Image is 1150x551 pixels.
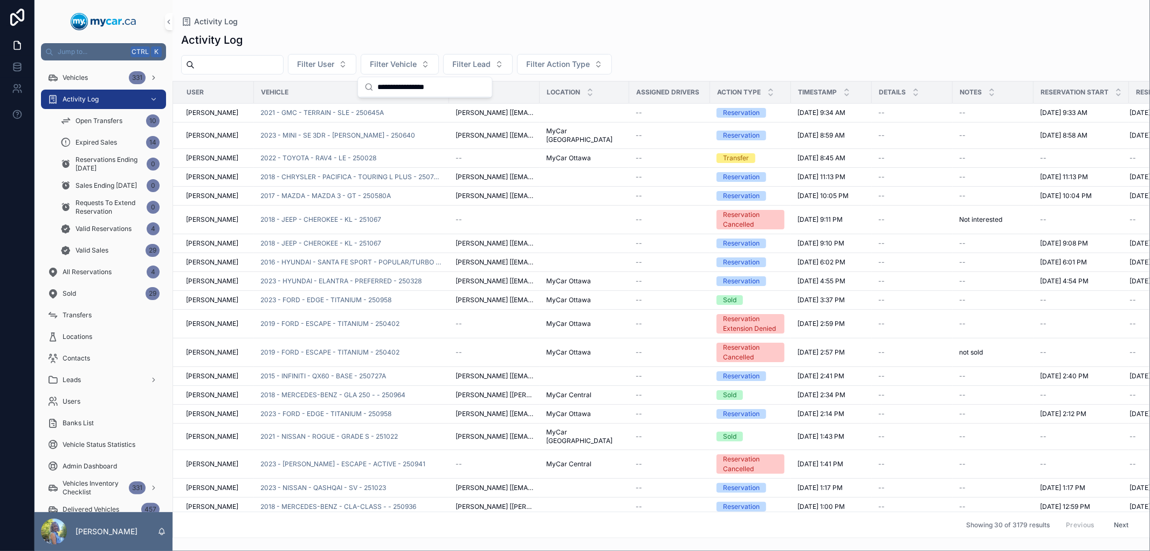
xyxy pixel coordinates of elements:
a: Valid Sales29 [54,241,166,260]
a: -- [959,154,1027,162]
span: -- [456,154,462,162]
span: [PERSON_NAME] [186,239,238,248]
a: Activity Log [41,90,166,109]
a: 2018 - JEEP - CHEROKEE - KL - 251067 [260,215,381,224]
span: -- [1130,296,1136,304]
div: 29 [146,244,160,257]
span: -- [878,192,885,200]
a: Contacts [41,349,166,368]
span: -- [636,108,642,117]
a: [DATE] 4:55 PM [797,277,865,285]
span: [DATE] 2:59 PM [797,319,845,328]
span: [PERSON_NAME] [[EMAIL_ADDRESS][DOMAIN_NAME]] [456,258,533,267]
span: [PERSON_NAME] [[EMAIL_ADDRESS][DOMAIN_NAME]] [456,173,533,181]
span: All Reservations [63,268,112,276]
a: -- [878,108,946,117]
a: [DATE] 11:13 PM [797,173,865,181]
div: Reservation [723,131,760,140]
div: 29 [146,287,160,300]
a: Activity Log [181,16,238,27]
span: Filter Vehicle [370,59,417,70]
div: Reservation [723,108,760,118]
a: -- [456,215,533,224]
span: -- [636,277,642,285]
span: Expired Sales [75,138,117,147]
span: -- [636,154,642,162]
a: -- [959,239,1027,248]
a: 2019 - FORD - ESCAPE - TITANIUM - 250402 [260,319,443,328]
a: MyCar Ottawa [546,277,623,285]
span: -- [878,215,885,224]
span: [DATE] 6:01 PM [1040,258,1087,267]
a: -- [878,319,946,328]
a: -- [878,131,946,140]
a: 2018 - JEEP - CHEROKEE - KL - 251067 [260,239,381,248]
a: [PERSON_NAME] [[EMAIL_ADDRESS][DOMAIN_NAME]] [456,131,533,140]
a: [DATE] 10:04 PM [1040,192,1123,200]
button: Select Button [361,54,439,74]
div: 331 [129,71,146,84]
span: [PERSON_NAME] [186,348,238,357]
a: [DATE] 3:37 PM [797,296,865,304]
span: -- [636,173,642,181]
span: -- [959,192,966,200]
a: MyCar Ottawa [546,348,623,357]
span: -- [959,239,966,248]
span: [DATE] 3:37 PM [797,296,845,304]
a: [PERSON_NAME] [[EMAIL_ADDRESS][DOMAIN_NAME]] [456,239,533,248]
a: Sold29 [41,284,166,303]
span: -- [636,319,642,328]
span: [PERSON_NAME] [[EMAIL_ADDRESS][DOMAIN_NAME]] [456,108,533,117]
span: -- [1130,154,1136,162]
span: Activity Log [63,95,99,104]
span: MyCar Ottawa [546,296,591,304]
a: -- [959,319,1027,328]
span: [DATE] 9:11 PM [797,215,843,224]
span: [PERSON_NAME] [186,258,238,267]
a: Not interested [959,215,1027,224]
a: Expired Sales14 [54,133,166,152]
a: Transfer [717,153,784,163]
a: -- [959,277,1027,285]
span: Sold [63,289,76,298]
a: -- [959,296,1027,304]
span: [DATE] 10:04 PM [1040,192,1092,200]
a: 2018 - JEEP - CHEROKEE - KL - 251067 [260,215,443,224]
a: [DATE] 9:10 PM [797,239,865,248]
span: Valid Sales [75,246,108,255]
a: not sold [959,348,1027,357]
span: [DATE] 8:59 AM [797,131,845,140]
a: [PERSON_NAME] [186,277,247,285]
span: -- [1040,348,1046,357]
span: -- [1040,215,1046,224]
div: 0 [147,158,160,171]
span: [DATE] 9:33 AM [1040,108,1087,117]
a: -- [636,192,704,200]
a: -- [959,192,1027,200]
a: -- [1040,215,1123,224]
a: [PERSON_NAME] [186,192,247,200]
a: [PERSON_NAME] [[EMAIL_ADDRESS][DOMAIN_NAME]] [456,192,533,200]
a: 2021 - GMC - TERRAIN - SLE - 250645A [260,108,384,117]
a: MyCar [GEOGRAPHIC_DATA] [546,127,623,144]
a: [DATE] 11:13 PM [1040,173,1123,181]
div: Reservation Cancelled [723,343,778,362]
a: Reservation [717,257,784,267]
span: -- [456,348,462,357]
a: [PERSON_NAME] [186,296,247,304]
span: -- [959,154,966,162]
span: Contacts [63,354,90,363]
span: Jump to... [58,47,126,56]
a: 2023 - HYUNDAI - ELANTRA - PREFERRED - 250328 [260,277,422,285]
span: -- [636,348,642,357]
a: [PERSON_NAME] [186,215,247,224]
a: 2023 - FORD - EDGE - TITANIUM - 250958 [260,296,391,304]
span: MyCar Ottawa [546,277,591,285]
a: [DATE] 8:58 AM [1040,131,1123,140]
a: [DATE] 9:08 PM [1040,239,1123,248]
span: Ctrl [130,46,150,57]
a: 2019 - FORD - ESCAPE - TITANIUM - 250402 [260,319,400,328]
